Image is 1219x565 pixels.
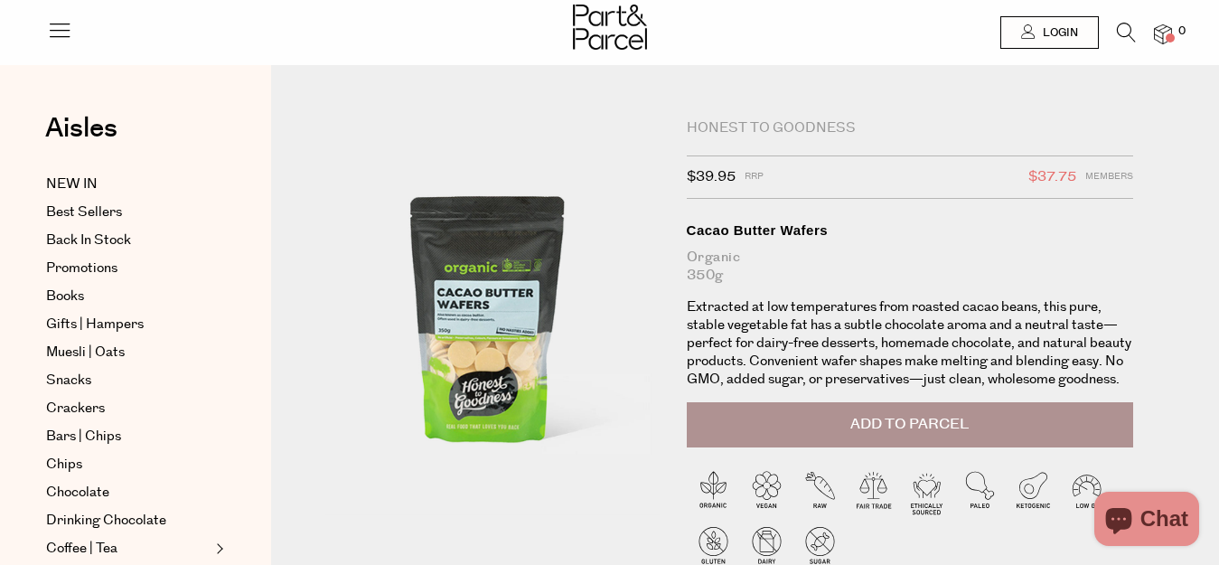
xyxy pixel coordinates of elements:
a: Crackers [46,398,211,419]
a: Coffee | Tea [46,538,211,560]
span: Best Sellers [46,202,122,223]
span: Chips [46,454,82,476]
a: Best Sellers [46,202,211,223]
button: Add to Parcel [687,402,1134,447]
a: NEW IN [46,174,211,195]
a: Books [46,286,211,307]
img: Part&Parcel [573,5,647,50]
img: P_P-ICONS-Live_Bec_V11_Ketogenic.svg [1007,466,1060,519]
img: P_P-ICONS-Live_Bec_V11_Low_Gi.svg [1060,466,1113,519]
span: Chocolate [46,482,109,504]
a: Drinking Chocolate [46,510,211,532]
img: P_P-ICONS-Live_Bec_V11_Raw.svg [793,466,847,519]
span: Members [1085,165,1133,189]
a: Muesli | Oats [46,342,211,363]
a: Aisles [45,115,117,160]
span: Drinking Chocolate [46,510,166,532]
img: P_P-ICONS-Live_Bec_V11_Fair_Trade.svg [847,466,900,519]
span: Muesli | Oats [46,342,125,363]
span: Aisles [45,108,117,148]
span: Gifts | Hampers [46,314,144,335]
span: RRP [745,165,764,189]
span: Add to Parcel [850,414,969,435]
span: NEW IN [46,174,98,195]
a: Snacks [46,370,211,391]
span: Coffee | Tea [46,538,117,560]
span: Login [1038,25,1078,41]
span: 0 [1174,24,1190,40]
span: $37.75 [1028,165,1076,189]
a: 0 [1154,24,1172,43]
div: Honest to Goodness [687,119,1134,137]
img: P_P-ICONS-Live_Bec_V11_Organic.svg [687,466,740,519]
a: Bars | Chips [46,426,211,447]
a: Chocolate [46,482,211,504]
span: Snacks [46,370,91,391]
span: Books [46,286,84,307]
img: P_P-ICONS-Live_Bec_V11_Paleo.svg [953,466,1007,519]
a: Back In Stock [46,230,211,251]
a: Chips [46,454,211,476]
div: Organic 350g [687,249,1134,285]
span: Crackers [46,398,105,419]
span: Back In Stock [46,230,131,251]
img: P_P-ICONS-Live_Bec_V11_Ethically_Sourced.svg [900,466,953,519]
img: P_P-ICONS-Live_Bec_V11_Vegan.svg [740,466,793,519]
span: Promotions [46,258,117,279]
img: Cacao Butter Wafers [325,119,660,514]
span: $39.95 [687,165,736,189]
inbox-online-store-chat: Shopify online store chat [1089,492,1205,551]
a: Gifts | Hampers [46,314,211,335]
div: Cacao Butter Wafers [687,221,1134,240]
button: Expand/Collapse Coffee | Tea [211,538,224,560]
a: Login [1000,16,1099,49]
a: Promotions [46,258,211,279]
span: Bars | Chips [46,426,121,447]
p: Extracted at low temperatures from roasted cacao beans, this pure, stable vegetable fat has a sub... [687,298,1134,389]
